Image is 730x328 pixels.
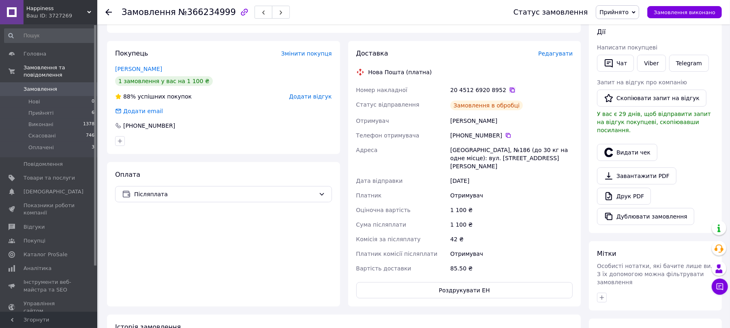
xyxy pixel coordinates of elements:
span: Платник [356,192,382,199]
span: У вас є 29 днів, щоб відправити запит на відгук покупцеві, скопіювавши посилання. [597,111,711,133]
span: Замовлення [24,86,57,93]
div: Ваш ID: 3727269 [26,12,97,19]
div: 20 4512 6920 8952 [450,86,573,94]
span: Післяплата [134,190,315,199]
div: Додати email [114,107,164,115]
span: Каталог ProSale [24,251,67,258]
span: Замовлення та повідомлення [24,64,97,79]
div: успішних покупок [115,92,192,101]
span: Happiness [26,5,87,12]
div: 1 замовлення у вас на 1 100 ₴ [115,76,213,86]
button: Чат [597,55,634,72]
span: Номер накладної [356,87,408,93]
button: Чат з покупцем [712,279,728,295]
span: Прийнято [599,9,629,15]
span: Адреса [356,147,378,153]
span: Доставка [356,49,388,57]
div: 1 100 ₴ [449,217,574,232]
span: Написати покупцеві [597,44,657,51]
span: Запит на відгук про компанію [597,79,687,86]
span: Дії [597,28,606,36]
span: Оціночна вартість [356,207,411,213]
span: Повідомлення [24,161,63,168]
a: Завантажити PDF [597,167,676,184]
span: Інструменти веб-майстра та SEO [24,279,75,293]
a: Telegram [669,55,709,72]
div: 42 ₴ [449,232,574,247]
span: Мітки [597,250,617,257]
span: [DEMOGRAPHIC_DATA] [24,188,83,195]
div: Отримувач [449,188,574,203]
span: Замовлення виконано [654,9,715,15]
a: Друк PDF [597,188,651,205]
span: Статус відправлення [356,101,420,108]
span: Додати відгук [289,93,332,100]
div: Статус замовлення [514,8,588,16]
div: 1 100 ₴ [449,203,574,217]
button: Видати чек [597,144,657,161]
span: Товари та послуги [24,174,75,182]
span: Управління сайтом [24,300,75,315]
span: Особисті нотатки, які бачите лише ви. З їх допомогою можна фільтрувати замовлення [597,263,713,285]
span: Показники роботи компанії [24,202,75,217]
div: Додати email [122,107,164,115]
span: Сума післяплати [356,221,407,228]
button: Скопіювати запит на відгук [597,90,706,107]
span: Прийняті [28,109,54,117]
span: Покупці [24,237,45,244]
span: Скасовані [28,132,56,139]
button: Дублювати замовлення [597,208,694,225]
span: 88% [123,93,136,100]
div: 85.50 ₴ [449,261,574,276]
span: 0 [92,98,94,105]
span: 746 [86,132,94,139]
span: 6 [92,109,94,117]
span: Головна [24,50,46,58]
div: Замовлення в обробці [450,101,523,110]
div: [PHONE_NUMBER] [450,131,573,139]
div: [GEOGRAPHIC_DATA], №186 (до 30 кг на одне місце): вул. [STREET_ADDRESS][PERSON_NAME] [449,143,574,174]
div: [DATE] [449,174,574,188]
span: Дата відправки [356,178,403,184]
span: Платник комісії післяплати [356,251,438,257]
span: Комісія за післяплату [356,236,421,242]
span: 3 [92,144,94,151]
div: Повернутися назад [105,8,112,16]
span: Вартість доставки [356,265,411,272]
span: Телефон отримувача [356,132,420,139]
span: Аналітика [24,265,51,272]
span: 1378 [83,121,94,128]
span: Оплата [115,171,140,178]
span: Покупець [115,49,148,57]
a: [PERSON_NAME] [115,66,162,72]
div: [PHONE_NUMBER] [122,122,176,130]
span: Отримувач [356,118,389,124]
span: Замовлення [122,7,176,17]
div: [PERSON_NAME] [449,114,574,128]
span: Нові [28,98,40,105]
span: №366234999 [178,7,236,17]
span: Виконані [28,121,54,128]
button: Замовлення виконано [647,6,722,18]
button: Роздрукувати ЕН [356,282,573,298]
div: Нова Пошта (платна) [366,68,434,76]
span: Редагувати [538,50,573,57]
a: Viber [637,55,666,72]
input: Пошук [4,28,95,43]
span: Оплачені [28,144,54,151]
span: Змінити покупця [281,50,332,57]
div: Отримувач [449,247,574,261]
span: Відгуки [24,223,45,231]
